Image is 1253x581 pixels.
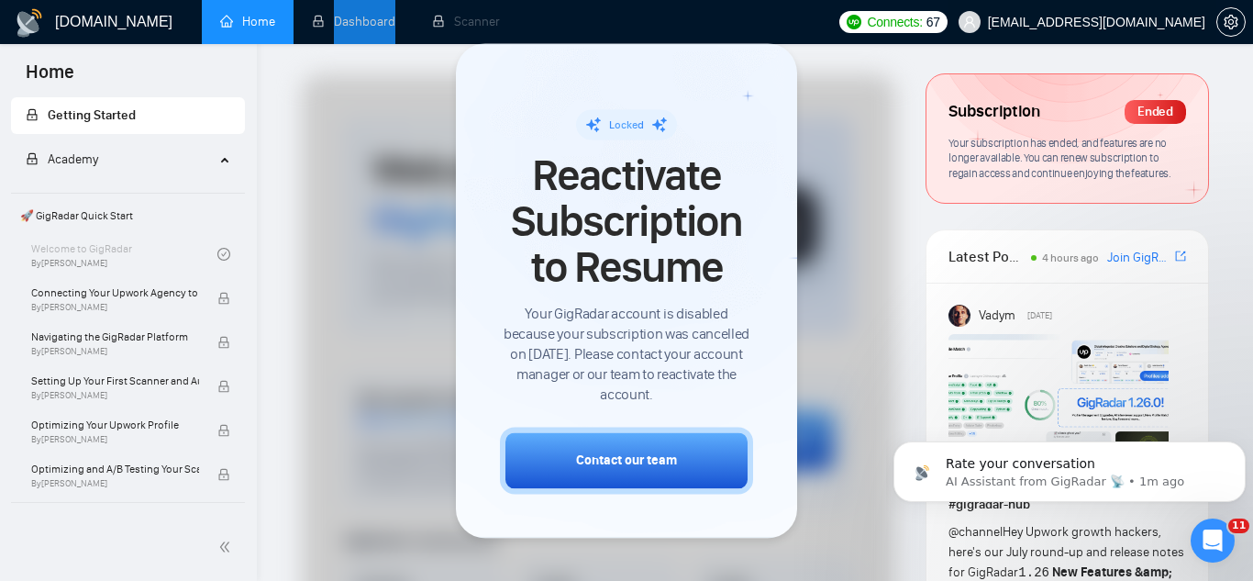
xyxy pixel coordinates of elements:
[48,107,136,123] span: Getting Started
[948,524,1003,540] span: @channel
[926,12,940,32] span: 67
[15,388,352,551] div: Nazar says…
[287,13,322,48] button: Home
[1216,15,1246,29] a: setting
[1228,519,1249,533] span: 11
[979,306,1015,326] span: Vadym
[31,416,199,434] span: Optimizing Your Upwork Profile
[847,15,861,29] img: upwork-logo.png
[1175,248,1186,265] a: export
[11,59,89,97] span: Home
[31,460,199,478] span: Optimizing and A/B Testing Your Scanner for Better Results
[217,424,230,437] span: lock
[52,16,82,45] img: Profile image for AI Assistant from GigRadar 📡
[15,128,352,153] div: [DATE]
[29,49,286,103] div: If you have any additional questions, feel free to reach out!
[29,399,286,525] div: If there's nothing else you need assistance with, I'll go ahead and close this chat. ﻿Don't hesit...
[217,336,230,349] span: lock
[29,183,286,218] div: Just following up regarding your recent request.
[220,14,275,29] a: homeHome
[31,372,199,390] span: Setting Up Your First Scanner and Auto-Bidder
[26,108,39,121] span: lock
[13,197,243,234] span: 🚀 GigRadar Quick Start
[1107,248,1171,268] a: Join GigRadar Slack Community
[963,16,976,28] span: user
[15,388,301,536] div: If there's nothing else you need assistance with, I'll go ahead and close this chat. Don't hesita...
[15,8,44,38] img: logo
[576,451,677,470] div: Contact our team
[886,403,1253,531] iframe: Intercom notifications message
[500,304,753,405] span: Your GigRadar account is disabled because your subscription was cancelled on [DATE]. Please conta...
[11,97,245,134] li: Getting Started
[31,478,199,489] span: By [PERSON_NAME]
[1217,15,1245,29] span: setting
[217,380,230,393] span: lock
[322,13,355,46] div: Close
[1125,100,1186,124] div: Ended
[500,427,753,494] button: Contact our team
[31,390,199,401] span: By [PERSON_NAME]
[15,334,352,389] div: julia@socialbloom.io says…
[31,284,199,302] span: Connecting Your Upwork Agency to GigRadar
[13,507,243,543] span: 👑 Agency Success with GigRadar
[209,345,338,363] div: thank you so much!
[1191,519,1235,563] iframe: Intercom live chat
[1175,249,1186,263] span: export
[948,245,1025,268] span: Latest Posts from the GigRadar Community
[31,302,199,313] span: By [PERSON_NAME]
[1018,565,1049,580] code: 1.26
[948,136,1170,180] span: Your subscription has ended, and features are no longer available. You can renew subscription to ...
[1216,7,1246,37] button: setting
[500,152,753,291] span: Reactivate Subscription to Resume
[26,151,98,167] span: Academy
[218,538,237,556] span: double-left
[948,305,970,327] img: Vadym
[609,118,644,131] span: Locked
[31,346,199,357] span: By [PERSON_NAME]
[948,334,1169,481] img: F09AC4U7ATU-image.png
[12,13,47,48] button: go back
[26,152,39,165] span: lock
[217,292,230,305] span: lock
[48,151,98,167] span: Academy
[217,468,230,481] span: lock
[31,328,199,346] span: Navigating the GigRadar Platform
[217,248,230,261] span: check-circle
[867,12,922,32] span: Connects:
[29,164,286,183] div: Hi there,
[89,36,228,54] p: The team can also help
[31,434,199,445] span: By [PERSON_NAME]
[89,7,285,36] h1: AI Assistant from GigRadar 📡
[1042,251,1099,264] span: 4 hours ago
[1027,307,1052,324] span: [DATE]
[15,153,301,319] div: Hi there,Just following up regarding your recent request.Is there anything else we can assist you...
[948,96,1039,128] span: Subscription
[15,153,352,334] div: Nazar says…
[29,218,286,308] div: Is there anything else we can assist you with or any updates needed on your side? Feel free to le...
[194,334,352,374] div: thank you so much!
